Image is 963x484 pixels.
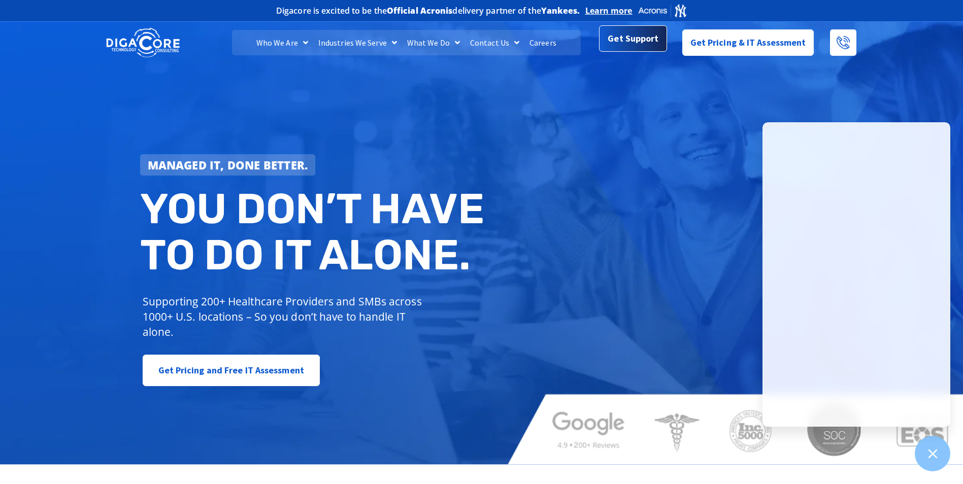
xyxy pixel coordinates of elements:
[599,25,667,52] a: Get Support
[524,30,561,55] a: Careers
[762,122,950,427] iframe: Chatgenie Messenger
[402,30,465,55] a: What We Do
[143,355,320,386] a: Get Pricing and Free IT Assessment
[682,29,814,56] a: Get Pricing & IT Assessment
[690,32,806,53] span: Get Pricing & IT Assessment
[638,3,687,18] img: Acronis
[276,7,580,15] h2: Digacore is excited to be the delivery partner of the
[251,30,313,55] a: Who We Are
[158,360,304,381] span: Get Pricing and Free IT Assessment
[140,186,489,279] h2: You don’t have to do IT alone.
[541,5,580,16] b: Yankees.
[148,157,308,172] strong: Managed IT, done better.
[313,30,402,55] a: Industries We Serve
[387,5,453,16] b: Official Acronis
[140,154,316,176] a: Managed IT, done better.
[608,28,658,49] span: Get Support
[143,294,426,339] p: Supporting 200+ Healthcare Providers and SMBs across 1000+ U.S. locations – So you don’t have to ...
[465,30,524,55] a: Contact Us
[232,30,580,55] nav: Menu
[106,27,180,59] img: DigaCore Technology Consulting
[585,6,633,16] a: Learn more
